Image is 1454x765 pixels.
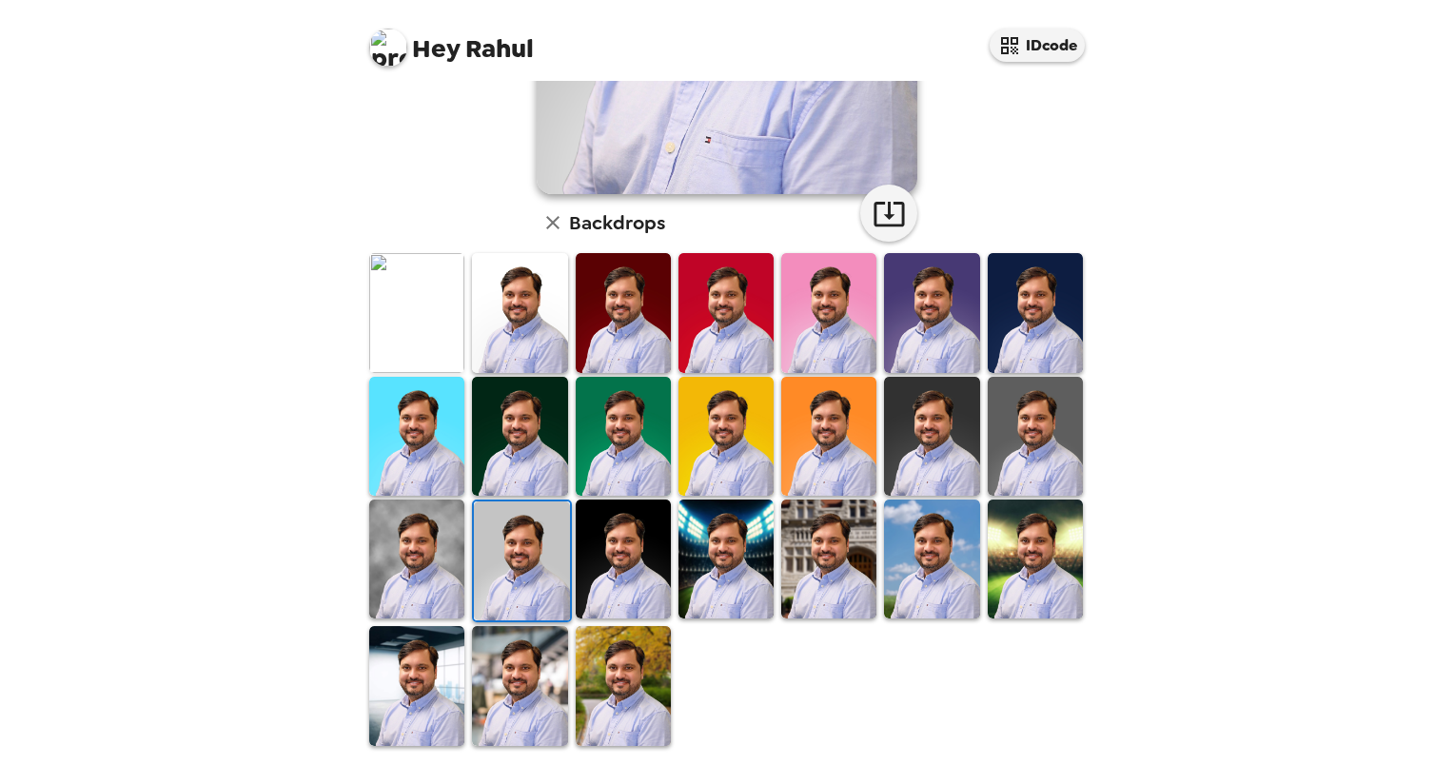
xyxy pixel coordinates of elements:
[990,29,1085,62] button: IDcode
[369,253,464,372] img: Original
[369,19,534,62] span: Rahul
[569,207,665,238] h6: Backdrops
[369,29,407,67] img: profile pic
[412,31,460,66] span: Hey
